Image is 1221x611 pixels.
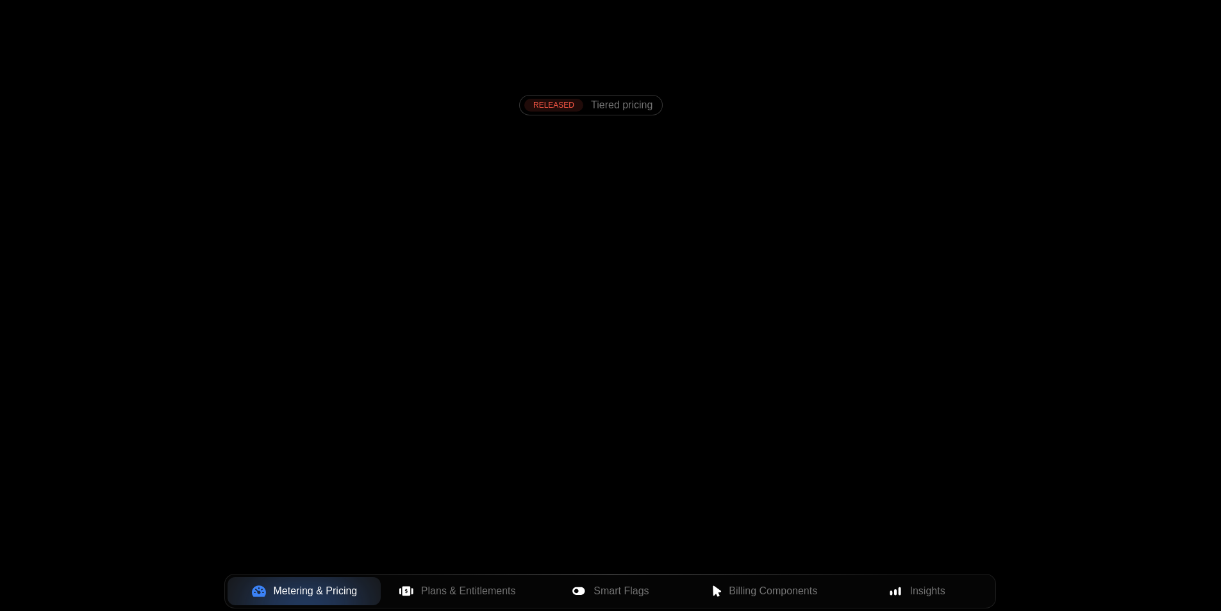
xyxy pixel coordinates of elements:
a: Demo with founder, ,[object Object] [458,254,613,294]
span: Billing Components [729,583,817,599]
span: Products [462,19,503,31]
span: Tiered pricing [591,99,652,111]
button: Smart Flags [534,577,687,605]
div: RELEASED [524,99,583,112]
span: Resources [681,17,730,29]
a: Developers [529,17,581,28]
span: Metering & Pricing [274,583,358,599]
a: [object Object],[object Object] [524,99,652,112]
span: Smart Flags [594,583,649,599]
button: Billing Components [687,577,840,605]
img: Founder [581,266,597,281]
span: Sign Up [942,17,974,29]
span: Billing built for product velocity [286,124,934,185]
a: demo [710,204,737,235]
span: Insights [910,583,945,599]
a: Sign in [892,13,920,33]
span: Plans & Entitlements [421,583,516,599]
a: [object Object] [935,12,997,34]
a: Docs [643,17,666,28]
button: Metering & Pricing [228,577,381,605]
a: [object Object] [620,255,762,294]
span: Start free account [636,265,727,283]
a: Pricing [596,17,627,28]
button: Plans & Entitlements [381,577,534,605]
button: Insights [840,577,993,605]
